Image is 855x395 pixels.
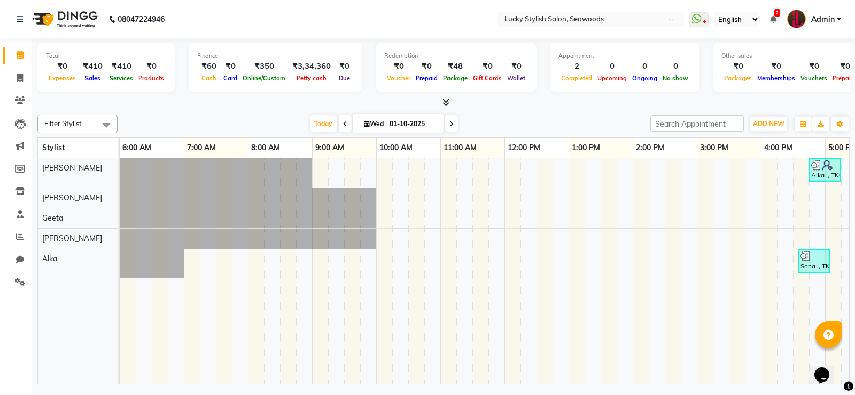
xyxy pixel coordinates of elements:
[27,4,100,34] img: logo
[136,74,167,82] span: Products
[42,234,102,243] span: [PERSON_NAME]
[118,4,165,34] b: 08047224946
[755,74,798,82] span: Memberships
[335,60,354,73] div: ₹0
[721,60,755,73] div: ₹0
[42,213,63,223] span: Geeta
[42,163,102,173] span: [PERSON_NAME]
[240,74,288,82] span: Online/Custom
[44,119,82,128] span: Filter Stylist
[42,143,65,152] span: Stylist
[595,60,629,73] div: 0
[810,352,844,384] iframe: chat widget
[799,251,829,271] div: Sona ., TK01, 04:35 PM-05:05 PM, Threading - Upper Lip ([DEMOGRAPHIC_DATA]),Threading - Eyebrow (...
[504,74,528,82] span: Wallet
[221,74,240,82] span: Card
[505,140,543,156] a: 12:00 PM
[46,60,79,73] div: ₹0
[42,254,57,264] span: Alka
[595,74,629,82] span: Upcoming
[313,140,347,156] a: 9:00 AM
[697,140,731,156] a: 3:00 PM
[650,115,744,132] input: Search Appointment
[774,9,780,17] span: 2
[761,140,795,156] a: 4:00 PM
[107,74,136,82] span: Services
[79,60,107,73] div: ₹410
[558,51,691,60] div: Appointment
[755,60,798,73] div: ₹0
[248,140,283,156] a: 8:00 AM
[384,74,413,82] span: Voucher
[136,60,167,73] div: ₹0
[46,51,167,60] div: Total
[721,74,755,82] span: Packages
[46,74,79,82] span: Expenses
[384,51,528,60] div: Redemption
[787,10,806,28] img: Admin
[569,140,603,156] a: 1:00 PM
[633,140,667,156] a: 2:00 PM
[384,60,413,73] div: ₹0
[377,140,415,156] a: 10:00 AM
[413,60,440,73] div: ₹0
[470,60,504,73] div: ₹0
[811,14,835,25] span: Admin
[336,74,353,82] span: Due
[470,74,504,82] span: Gift Cards
[660,60,691,73] div: 0
[107,60,136,73] div: ₹410
[310,115,337,132] span: Today
[629,60,660,73] div: 0
[197,60,221,73] div: ₹60
[441,140,479,156] a: 11:00 AM
[413,74,440,82] span: Prepaid
[221,60,240,73] div: ₹0
[120,140,154,156] a: 6:00 AM
[82,74,103,82] span: Sales
[361,120,386,128] span: Wed
[42,193,102,203] span: [PERSON_NAME]
[440,60,470,73] div: ₹48
[199,74,219,82] span: Cash
[386,116,440,132] input: 2025-10-01
[753,120,784,128] span: ADD NEW
[294,74,329,82] span: Petty cash
[197,51,354,60] div: Finance
[558,74,595,82] span: Completed
[184,140,219,156] a: 7:00 AM
[288,60,335,73] div: ₹3,34,360
[558,60,595,73] div: 2
[750,117,787,131] button: ADD NEW
[798,60,830,73] div: ₹0
[798,74,830,82] span: Vouchers
[240,60,288,73] div: ₹350
[440,74,470,82] span: Package
[504,60,528,73] div: ₹0
[810,160,840,180] div: Alka ., TK02, 04:45 PM-05:15 PM, Hair Cut - Basic Haircut ([DEMOGRAPHIC_DATA])
[660,74,691,82] span: No show
[629,74,660,82] span: Ongoing
[770,14,776,24] a: 2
